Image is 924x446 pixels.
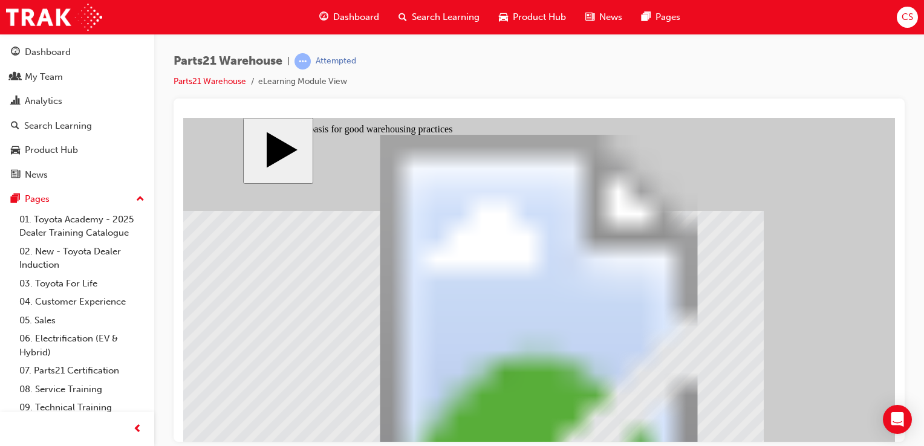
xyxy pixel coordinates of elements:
span: CS [902,10,913,24]
a: 07. Parts21 Certification [15,361,149,380]
button: Pages [5,188,149,210]
span: pages-icon [642,10,651,25]
span: | [287,54,290,68]
a: 05. Sales [15,311,149,330]
a: 01. Toyota Academy - 2025 Dealer Training Catalogue [15,210,149,242]
div: Product Hub [25,143,78,157]
a: 02. New - Toyota Dealer Induction [15,242,149,274]
span: News [599,10,622,24]
div: My Team [25,70,63,84]
a: 08. Service Training [15,380,149,399]
a: 06. Electrification (EV & Hybrid) [15,329,149,361]
a: 04. Customer Experience [15,292,149,311]
span: Search Learning [412,10,480,24]
a: Dashboard [5,41,149,63]
a: Analytics [5,90,149,112]
a: Parts21 Warehouse [174,76,246,86]
span: Pages [656,10,680,24]
span: Dashboard [333,10,379,24]
a: News [5,164,149,186]
span: learningRecordVerb_ATTEMPT-icon [294,53,311,69]
span: Product Hub [513,10,566,24]
button: DashboardMy TeamAnalyticsSearch LearningProduct HubNews [5,39,149,188]
button: CS [897,7,918,28]
span: people-icon [11,72,20,83]
div: Attempted [316,56,356,67]
div: Open Intercom Messenger [883,405,912,434]
a: guage-iconDashboard [310,5,389,30]
a: car-iconProduct Hub [489,5,576,30]
a: news-iconNews [576,5,632,30]
div: Search Learning [24,119,92,133]
span: pages-icon [11,194,20,205]
span: search-icon [11,121,19,132]
span: car-icon [11,145,20,156]
div: News [25,168,48,182]
a: Search Learning [5,115,149,137]
a: search-iconSearch Learning [389,5,489,30]
span: guage-icon [11,47,20,58]
div: Analytics [25,94,62,108]
div: Pages [25,192,50,206]
span: search-icon [399,10,407,25]
span: chart-icon [11,96,20,107]
a: 03. Toyota For Life [15,274,149,293]
a: 09. Technical Training [15,398,149,417]
span: Parts21 Warehouse [174,54,282,68]
a: pages-iconPages [632,5,690,30]
span: news-icon [11,170,20,181]
div: Dashboard [25,45,71,59]
span: car-icon [499,10,508,25]
li: eLearning Module View [258,75,347,89]
span: prev-icon [133,422,142,437]
span: guage-icon [319,10,328,25]
span: up-icon [136,192,145,207]
a: My Team [5,66,149,88]
span: news-icon [585,10,594,25]
a: Product Hub [5,139,149,161]
img: Trak [6,4,102,31]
